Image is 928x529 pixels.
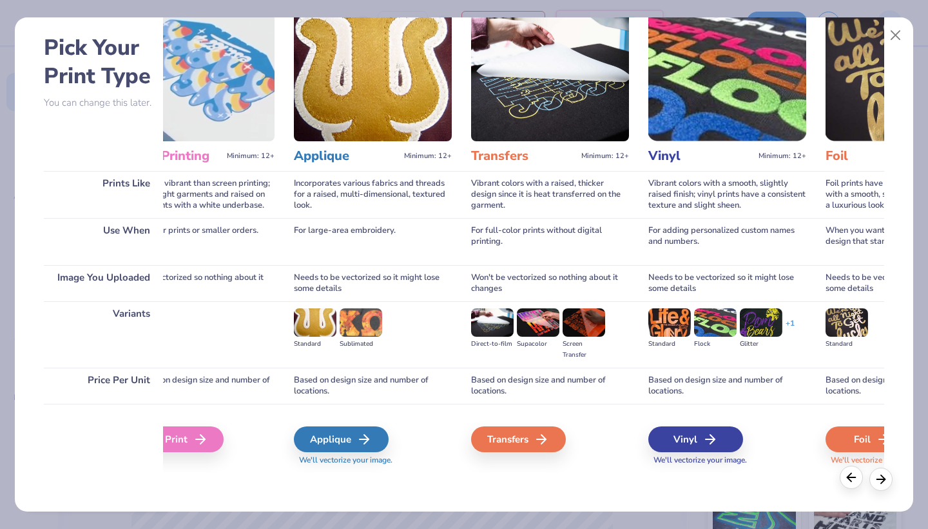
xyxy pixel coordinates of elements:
[648,8,806,141] img: Vinyl
[471,265,629,301] div: Won't be vectorized so nothing about it changes
[44,218,163,265] div: Use When
[471,171,629,218] div: Vibrant colors with a raised, thicker design since it is heat transferred on the garment.
[227,152,275,161] span: Minimum: 12+
[517,308,559,337] img: Supacolor
[294,171,452,218] div: Incorporates various fabrics and threads for a raised, multi-dimensional, textured look.
[884,23,908,48] button: Close
[648,265,806,301] div: Needs to be vectorized so it might lose some details
[648,218,806,265] div: For adding personalized custom names and numbers.
[294,339,336,350] div: Standard
[740,339,782,350] div: Glitter
[117,218,275,265] div: For full-color prints or smaller orders.
[471,308,514,337] img: Direct-to-film
[117,171,275,218] div: Inks are less vibrant than screen printing; smooth on light garments and raised on dark garments ...
[517,339,559,350] div: Supacolor
[294,426,389,452] div: Applique
[117,426,224,452] div: Digital Print
[340,308,382,337] img: Sublimated
[44,34,163,90] h2: Pick Your Print Type
[294,265,452,301] div: Needs to be vectorized so it might lose some details
[648,171,806,218] div: Vibrant colors with a smooth, slightly raised finish; vinyl prints have a consistent texture and ...
[648,339,691,350] div: Standard
[44,368,163,404] div: Price Per Unit
[648,426,743,452] div: Vinyl
[786,318,795,340] div: + 1
[471,368,629,404] div: Based on design size and number of locations.
[294,308,336,337] img: Standard
[826,339,868,350] div: Standard
[759,152,806,161] span: Minimum: 12+
[117,265,275,301] div: Won't be vectorized so nothing about it changes
[471,218,629,265] div: For full-color prints without digital printing.
[471,148,576,165] h3: Transfers
[648,308,691,337] img: Standard
[694,308,737,337] img: Flock
[117,148,222,165] h3: Digital Printing
[471,8,629,141] img: Transfers
[404,152,452,161] span: Minimum: 12+
[694,339,737,350] div: Flock
[44,265,163,301] div: Image You Uploaded
[44,97,163,108] p: You can change this later.
[648,368,806,404] div: Based on design size and number of locations.
[826,426,920,452] div: Foil
[471,426,566,452] div: Transfers
[340,339,382,350] div: Sublimated
[648,148,753,165] h3: Vinyl
[294,455,452,466] span: We'll vectorize your image.
[294,148,399,165] h3: Applique
[740,308,782,337] img: Glitter
[44,301,163,368] div: Variants
[471,339,514,350] div: Direct-to-film
[44,171,163,218] div: Prints Like
[563,339,605,361] div: Screen Transfer
[117,368,275,404] div: Cost based on design size and number of locations.
[294,218,452,265] div: For large-area embroidery.
[581,152,629,161] span: Minimum: 12+
[563,308,605,337] img: Screen Transfer
[826,308,868,337] img: Standard
[294,8,452,141] img: Applique
[648,455,806,466] span: We'll vectorize your image.
[117,8,275,141] img: Digital Printing
[294,368,452,404] div: Based on design size and number of locations.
